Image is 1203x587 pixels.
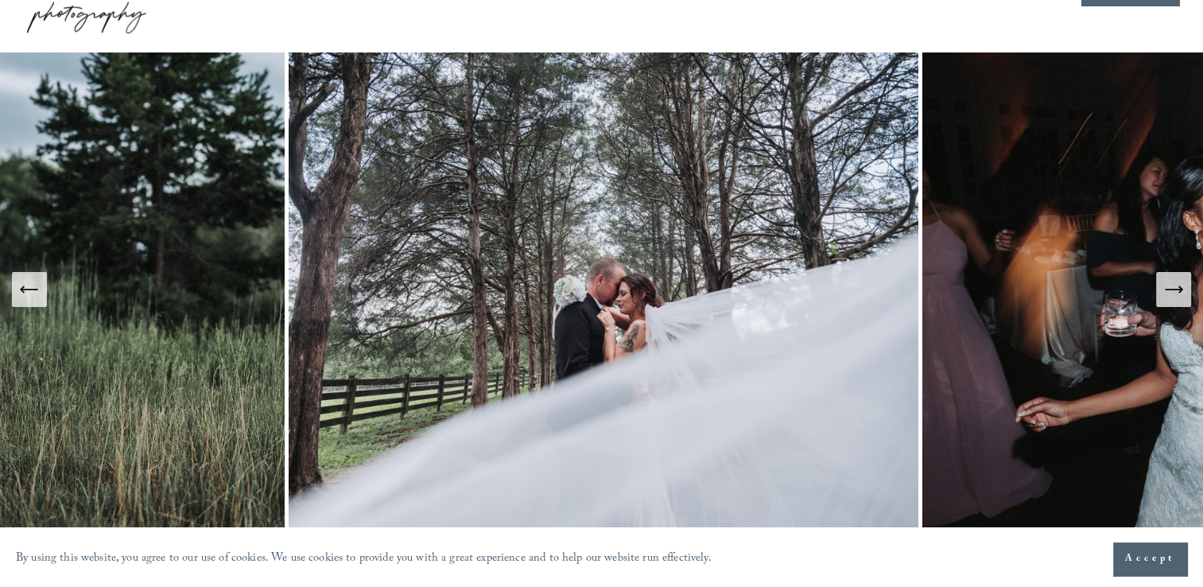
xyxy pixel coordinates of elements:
span: Accept [1125,551,1175,567]
button: Accept [1113,542,1187,576]
button: Previous Slide [12,272,47,307]
button: Next Slide [1156,272,1191,307]
img: Gentry Farm Danville Elopement Photography [289,52,922,528]
p: By using this website, you agree to our use of cookies. We use cookies to provide you with a grea... [16,548,712,571]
